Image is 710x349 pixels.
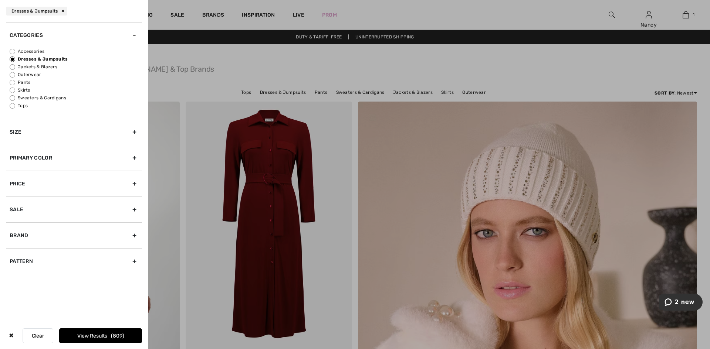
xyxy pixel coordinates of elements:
[659,294,703,312] iframe: Opens a widget where you can chat to one of our agents
[10,72,15,78] input: Outerwear
[6,328,17,343] div: ✖
[59,328,142,343] button: View Results809
[6,222,142,248] div: Brand
[10,95,15,101] input: Sweaters & Cardigans
[10,71,142,78] label: Outerwear
[10,95,142,101] label: Sweaters & Cardigans
[10,88,15,93] input: Skirts
[10,49,15,54] input: Accessories
[111,333,124,339] span: 809
[6,7,67,16] div: Dresses & Jumpsuits
[10,56,142,62] label: Dresses & Jumpsuits
[6,22,142,48] div: Categories
[10,57,15,62] input: Dresses & Jumpsuits
[10,80,15,85] input: Pants
[10,102,142,109] label: Tops
[6,119,142,145] div: Size
[10,64,15,70] input: Jackets & Blazers
[10,87,142,93] label: Skirts
[10,48,142,55] label: Accessories
[23,328,53,343] button: Clear
[10,103,15,109] input: Tops
[10,79,142,86] label: Pants
[6,145,142,171] div: Primary Color
[6,248,142,274] div: Pattern
[10,64,142,70] label: Jackets & Blazers
[6,171,142,196] div: Price
[6,196,142,222] div: Sale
